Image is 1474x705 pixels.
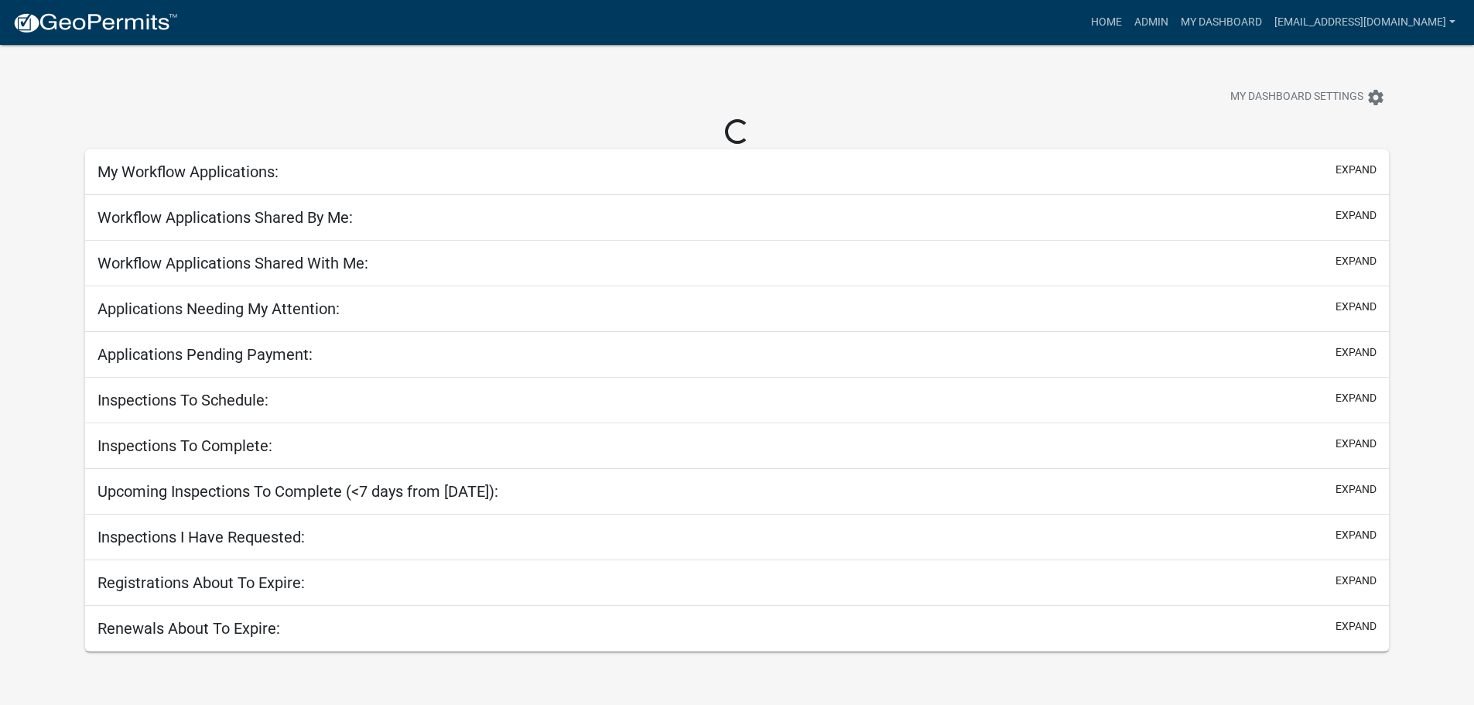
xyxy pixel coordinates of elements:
[1335,390,1377,406] button: expand
[1366,88,1385,107] i: settings
[1335,299,1377,315] button: expand
[1335,527,1377,543] button: expand
[97,528,305,546] h5: Inspections I Have Requested:
[1128,8,1175,37] a: Admin
[97,345,313,364] h5: Applications Pending Payment:
[1335,162,1377,178] button: expand
[97,482,498,501] h5: Upcoming Inspections To Complete (<7 days from [DATE]):
[1335,344,1377,361] button: expand
[1335,253,1377,269] button: expand
[1335,481,1377,498] button: expand
[1218,82,1397,112] button: My Dashboard Settingssettings
[1268,8,1462,37] a: [EMAIL_ADDRESS][DOMAIN_NAME]
[97,391,268,409] h5: Inspections To Schedule:
[1335,207,1377,224] button: expand
[97,163,279,181] h5: My Workflow Applications:
[1335,618,1377,635] button: expand
[97,254,368,272] h5: Workflow Applications Shared With Me:
[1335,573,1377,589] button: expand
[97,436,272,455] h5: Inspections To Complete:
[1335,436,1377,452] button: expand
[1175,8,1268,37] a: My Dashboard
[97,208,353,227] h5: Workflow Applications Shared By Me:
[97,619,280,638] h5: Renewals About To Expire:
[97,573,305,592] h5: Registrations About To Expire:
[1085,8,1128,37] a: Home
[1230,88,1363,107] span: My Dashboard Settings
[97,299,340,318] h5: Applications Needing My Attention:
